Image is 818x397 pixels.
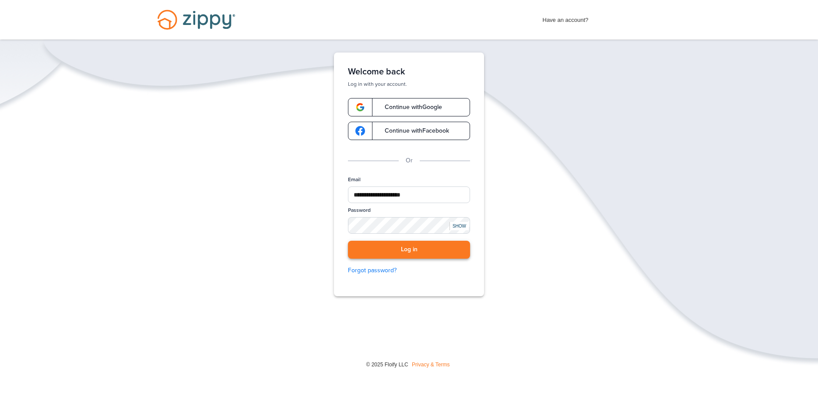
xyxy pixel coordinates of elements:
[348,67,470,77] h1: Welcome back
[543,11,589,25] span: Have an account?
[355,102,365,112] img: google-logo
[355,126,365,136] img: google-logo
[348,176,361,183] label: Email
[412,362,449,368] a: Privacy & Terms
[348,186,470,203] input: Email
[348,241,470,259] button: Log in
[449,222,469,230] div: SHOW
[348,207,371,214] label: Password
[348,98,470,116] a: google-logoContinue withGoogle
[348,122,470,140] a: google-logoContinue withFacebook
[348,217,470,234] input: Password
[376,104,442,110] span: Continue with Google
[376,128,449,134] span: Continue with Facebook
[366,362,408,368] span: © 2025 Floify LLC
[406,156,413,165] p: Or
[348,266,470,275] a: Forgot password?
[348,81,470,88] p: Log in with your account.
